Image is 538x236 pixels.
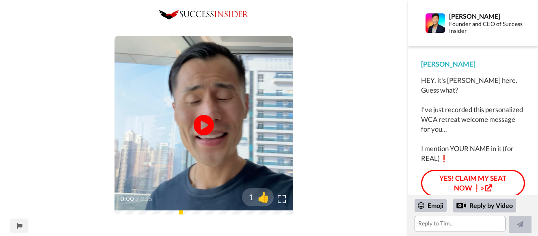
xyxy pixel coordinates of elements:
[253,191,274,204] span: 👍
[421,76,525,163] div: HEY, it's [PERSON_NAME] here. Guess what? I've just recorded this personalized WCA retreat welcom...
[136,194,139,204] span: /
[242,188,274,206] button: 1👍
[242,191,253,203] span: 1
[278,195,286,203] img: Full screen
[421,59,525,69] div: [PERSON_NAME]
[159,10,248,19] img: 0c8b3de2-5a68-4eb7-92e8-72f868773395
[421,170,525,197] a: YES! CLAIM MY SEAT NOW❗»
[449,21,525,35] div: Founder and CEO of Success Insider
[415,199,447,212] div: Emoji
[140,194,155,204] span: 2:16
[453,199,516,212] div: Reply by Video
[120,194,134,204] span: 0:00
[449,12,525,20] div: [PERSON_NAME]
[426,13,445,33] img: Profile Image
[456,201,466,210] div: Reply by Video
